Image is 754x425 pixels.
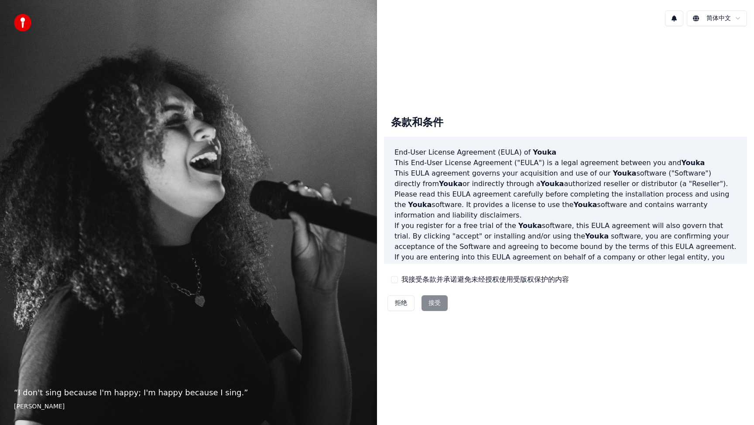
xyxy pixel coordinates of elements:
[408,200,432,209] span: Youka
[439,180,463,188] span: Youka
[14,14,31,31] img: youka
[14,387,363,399] p: “ I don't sing because I'm happy; I'm happy because I sing. ”
[585,232,609,240] span: Youka
[533,148,556,156] span: Youka
[540,180,564,188] span: Youka
[573,200,597,209] span: Youka
[394,252,737,304] p: If you are entering into this EULA agreement on behalf of a company or other legal entity, you re...
[394,168,737,189] p: This EULA agreement governs your acquisition and use of our software ("Software") directly from o...
[394,147,737,158] h3: End-User License Agreement (EULA) of
[518,221,542,230] span: Youka
[613,169,636,177] span: Youka
[401,274,569,285] label: 我接受条款并承诺避免未经授权使用受版权保护的内容
[394,158,737,168] p: This End-User License Agreement ("EULA") is a legal agreement between you and
[681,159,705,167] span: Youka
[384,109,450,137] div: 条款和条件
[14,402,363,411] footer: [PERSON_NAME]
[387,295,415,311] button: 拒绝
[394,189,737,221] p: Please read this EULA agreement carefully before completing the installation process and using th...
[394,221,737,252] p: If you register for a free trial of the software, this EULA agreement will also govern that trial...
